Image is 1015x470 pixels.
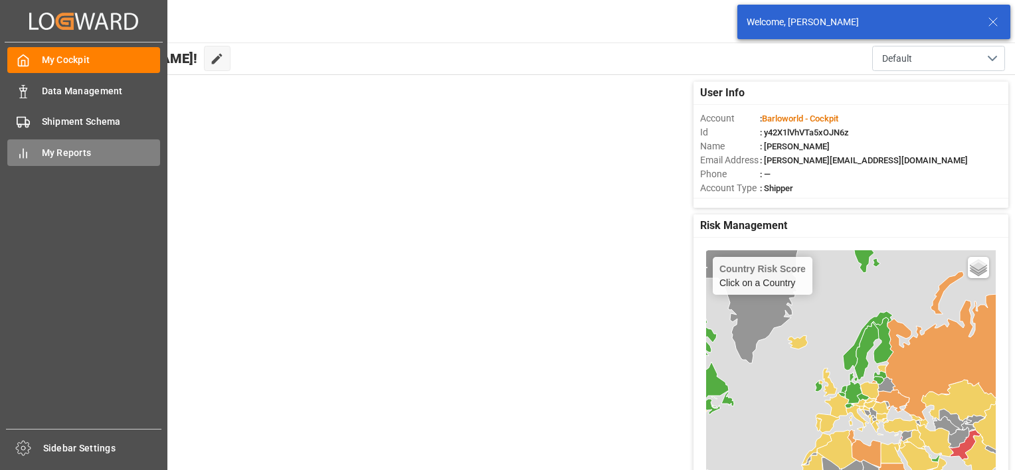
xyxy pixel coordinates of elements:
span: Barloworld - Cockpit [762,114,838,123]
a: Layers [968,257,989,278]
span: Data Management [42,84,161,98]
span: : [PERSON_NAME] [760,141,830,151]
span: Hello [PERSON_NAME]! [54,46,197,71]
h4: Country Risk Score [719,264,806,274]
span: Phone [700,167,760,181]
span: My Reports [42,146,161,160]
span: Risk Management [700,218,787,234]
span: Account Type [700,181,760,195]
a: My Cockpit [7,47,160,73]
span: : [760,114,838,123]
a: Data Management [7,78,160,104]
span: Default [882,52,912,66]
span: User Info [700,85,745,101]
span: Id [700,125,760,139]
div: Click on a Country [719,264,806,288]
span: : y42X1lVhVTa5xOJN6z [760,127,849,137]
span: Email Address [700,153,760,167]
span: Sidebar Settings [43,441,162,455]
span: My Cockpit [42,53,161,67]
a: Shipment Schema [7,109,160,135]
button: open menu [872,46,1005,71]
div: Welcome, [PERSON_NAME] [747,15,975,29]
span: : [PERSON_NAME][EMAIL_ADDRESS][DOMAIN_NAME] [760,155,968,165]
span: : — [760,169,771,179]
span: Account [700,112,760,125]
span: Name [700,139,760,153]
a: My Reports [7,139,160,165]
span: : Shipper [760,183,793,193]
span: Shipment Schema [42,115,161,129]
